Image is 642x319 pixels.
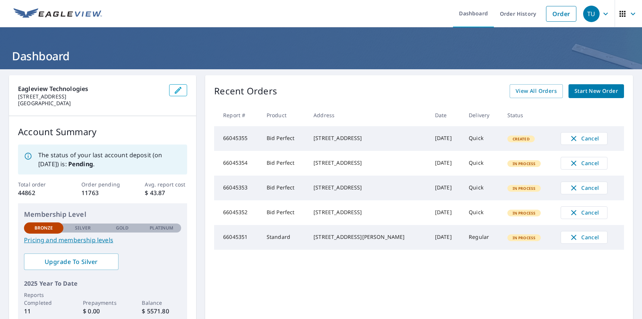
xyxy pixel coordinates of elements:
td: 66045353 [214,176,261,200]
p: Silver [75,225,91,231]
p: 2025 Year To Date [24,279,181,288]
td: Bid Perfect [261,126,307,151]
p: Prepayments [83,299,122,307]
span: Created [508,136,534,142]
p: Order pending [81,180,124,188]
div: TU [583,6,600,22]
td: Bid Perfect [261,200,307,225]
p: Bronze [34,225,53,231]
span: Cancel [568,183,600,192]
span: Cancel [568,134,600,143]
span: Cancel [568,159,600,168]
p: 44862 [18,188,60,197]
td: [DATE] [429,176,463,200]
p: Platinum [150,225,173,231]
td: [DATE] [429,151,463,176]
p: Account Summary [18,125,187,139]
div: [STREET_ADDRESS] [313,209,423,216]
p: Membership Level [24,209,181,219]
p: Balance [142,299,181,307]
td: 66045354 [214,151,261,176]
th: Delivery [463,104,501,126]
img: EV Logo [13,8,102,19]
p: The status of your last account deposit (on [DATE]) is: . [38,151,181,168]
td: 66045352 [214,200,261,225]
th: Product [261,104,307,126]
h1: Dashboard [9,48,633,64]
p: Gold [116,225,129,231]
button: Cancel [561,157,607,170]
td: Bid Perfect [261,176,307,200]
button: Cancel [561,132,607,145]
span: In Process [508,210,540,216]
button: Cancel [561,231,607,244]
p: [STREET_ADDRESS] [18,93,163,100]
td: [DATE] [429,126,463,151]
div: [STREET_ADDRESS][PERSON_NAME] [313,233,423,241]
td: 66045355 [214,126,261,151]
p: 11763 [81,188,124,197]
div: [STREET_ADDRESS] [313,159,423,167]
p: Eagleview Technologies [18,84,163,93]
p: Reports Completed [24,291,63,307]
span: Cancel [568,233,600,242]
span: Cancel [568,208,600,217]
p: Avg. report cost [145,180,187,188]
td: Regular [463,225,501,250]
td: Quick [463,151,501,176]
p: $ 0.00 [83,307,122,316]
td: Quick [463,200,501,225]
button: Cancel [561,206,607,219]
span: In Process [508,161,540,166]
p: 11 [24,307,63,316]
a: View All Orders [510,84,563,98]
td: [DATE] [429,200,463,225]
b: Pending [68,160,93,168]
p: $ 5571.80 [142,307,181,316]
button: Cancel [561,182,607,194]
a: Pricing and membership levels [24,236,181,244]
p: Recent Orders [214,84,277,98]
span: Start New Order [574,86,618,96]
td: 66045351 [214,225,261,250]
th: Address [307,104,429,126]
span: In Process [508,186,540,191]
td: Quick [463,126,501,151]
p: [GEOGRAPHIC_DATA] [18,100,163,107]
span: View All Orders [516,86,557,96]
p: $ 43.87 [145,188,187,197]
td: [DATE] [429,225,463,250]
a: Upgrade To Silver [24,253,118,270]
a: Order [546,6,576,22]
td: Quick [463,176,501,200]
th: Date [429,104,463,126]
p: Total order [18,180,60,188]
th: Report # [214,104,261,126]
td: Standard [261,225,307,250]
span: Upgrade To Silver [30,258,112,266]
a: Start New Order [568,84,624,98]
div: [STREET_ADDRESS] [313,184,423,191]
td: Bid Perfect [261,151,307,176]
th: Status [501,104,555,126]
div: [STREET_ADDRESS] [313,134,423,142]
span: In Process [508,235,540,240]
